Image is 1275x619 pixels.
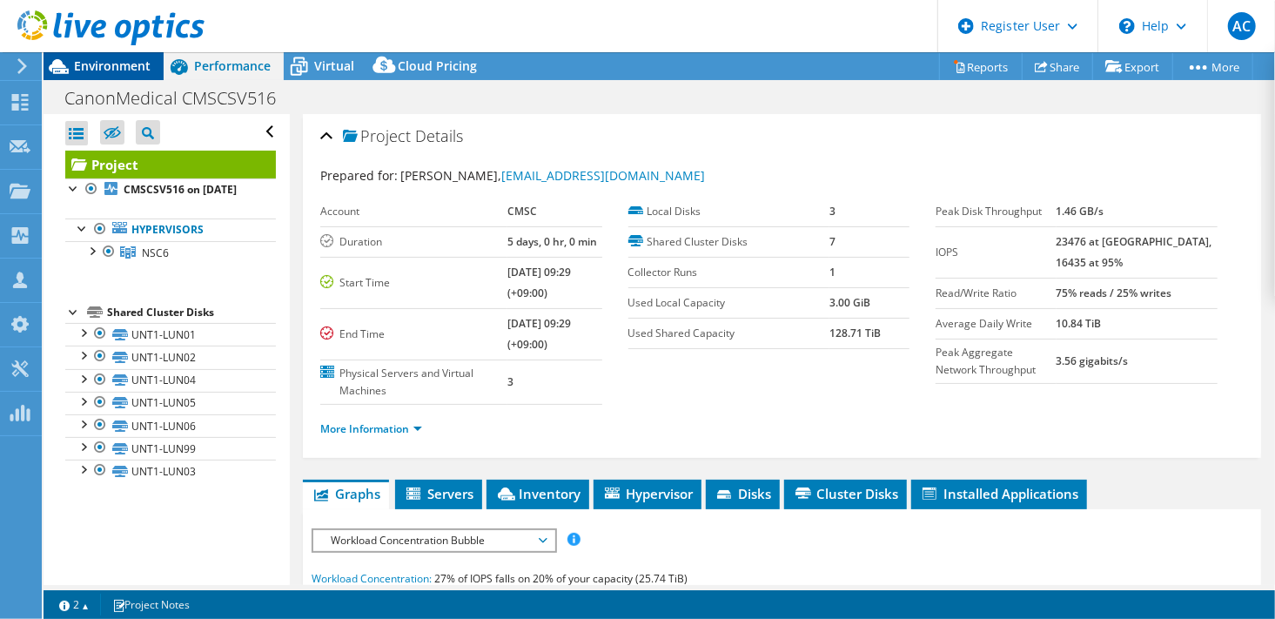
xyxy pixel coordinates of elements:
label: Average Daily Write [936,315,1056,333]
span: Environment [74,57,151,74]
b: 128.71 TiB [829,326,881,340]
span: Performance [194,57,271,74]
label: Start Time [320,274,507,292]
span: Cloud Pricing [398,57,477,74]
span: Cluster Disks [793,485,898,502]
b: 3 [507,374,513,389]
a: More Information [320,421,422,436]
a: Share [1022,53,1093,80]
b: 1.46 GB/s [1057,204,1104,219]
span: Installed Applications [920,485,1078,502]
label: Collector Runs [628,264,829,281]
b: 1 [829,265,835,279]
span: Workload Concentration Bubble [322,530,546,551]
a: UNT1-LUN05 [65,392,276,414]
b: 23476 at [GEOGRAPHIC_DATA], 16435 at 95% [1057,234,1212,270]
a: UNT1-LUN02 [65,346,276,368]
label: Physical Servers and Virtual Machines [320,365,507,400]
b: 3 [829,204,835,219]
a: 2 [47,594,101,616]
label: Used Shared Capacity [628,325,829,342]
span: Disks [715,485,771,502]
b: 5 days, 0 hr, 0 min [507,234,597,249]
label: IOPS [936,244,1056,261]
b: CMSC [507,204,537,219]
a: Project Notes [100,594,202,616]
a: Hypervisors [65,219,276,241]
span: Details [415,125,463,146]
label: Peak Aggregate Network Throughput [936,344,1056,379]
a: UNT1-LUN06 [65,414,276,437]
span: Virtual [314,57,354,74]
label: Prepared for: [320,167,398,184]
div: Shared Cluster Disks [107,302,276,323]
b: 10.84 TiB [1057,316,1102,331]
span: Inventory [495,485,580,502]
span: Project [343,128,411,145]
b: 7 [829,234,835,249]
a: UNT1-LUN99 [65,437,276,460]
span: Hypervisor [602,485,693,502]
b: [DATE] 09:29 (+09:00) [507,316,571,352]
label: Shared Cluster Disks [628,233,829,251]
label: End Time [320,326,507,343]
span: AC [1228,12,1256,40]
label: Local Disks [628,203,829,220]
a: More [1172,53,1253,80]
label: Account [320,203,507,220]
a: UNT1-LUN03 [65,460,276,482]
svg: \n [1119,18,1135,34]
span: NSC6 [142,246,169,260]
b: CMSCSV516 on [DATE] [124,182,237,197]
b: 75% reads / 25% writes [1057,286,1172,300]
h1: CanonMedical CMSCSV516 [57,89,303,108]
label: Used Local Capacity [628,294,829,312]
a: CMSCSV516 on [DATE] [65,178,276,201]
span: [PERSON_NAME], [400,167,705,184]
span: Workload Concentration: [312,571,432,586]
a: NSC6 [65,241,276,264]
a: Project [65,151,276,178]
span: Servers [404,485,473,502]
b: [DATE] 09:29 (+09:00) [507,265,571,300]
label: Read/Write Ratio [936,285,1056,302]
a: [EMAIL_ADDRESS][DOMAIN_NAME] [501,167,705,184]
a: Reports [939,53,1023,80]
a: UNT1-LUN04 [65,369,276,392]
b: 3.56 gigabits/s [1057,353,1129,368]
span: 27% of IOPS falls on 20% of your capacity (25.74 TiB) [434,571,688,586]
label: Peak Disk Throughput [936,203,1056,220]
span: Graphs [312,485,380,502]
label: Duration [320,233,507,251]
b: 3.00 GiB [829,295,870,310]
a: Export [1092,53,1173,80]
a: UNT1-LUN01 [65,323,276,346]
